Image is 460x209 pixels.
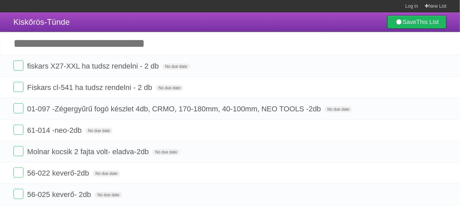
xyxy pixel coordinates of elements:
[13,146,23,156] label: Done
[387,15,447,29] a: SaveThis List
[13,82,23,92] label: Done
[27,169,91,177] span: 56-022 keverő-2db
[13,168,23,178] label: Done
[27,83,154,92] span: Fiskars cl-541 ha tudsz rendelni - 2 db
[13,189,23,199] label: Done
[13,125,23,135] label: Done
[416,19,439,25] b: This List
[325,106,352,112] span: No due date
[27,126,83,134] span: 61-014 -neo-2db
[95,192,122,198] span: No due date
[13,103,23,113] label: Done
[13,17,70,26] span: Kiskőrös-Tünde
[27,190,93,199] span: 56-025 keverő- 2db
[27,62,160,70] span: fiskars X27-XXL ha tudsz rendelni - 2 db
[162,64,190,70] span: No due date
[27,105,323,113] span: 01-097 -Zégergyűrű fogó készlet 4db, CRMO, 170-180mm, 40-100mm, NEO TOOLS -2db
[93,171,120,177] span: No due date
[27,147,150,156] span: Molnar kocsik 2 fajta volt- eladva-2db
[13,61,23,71] label: Done
[156,85,183,91] span: No due date
[85,128,113,134] span: No due date
[152,149,180,155] span: No due date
